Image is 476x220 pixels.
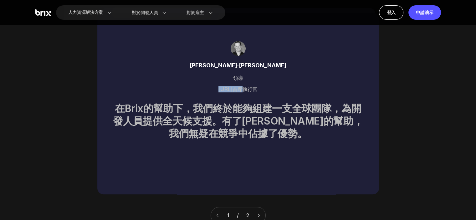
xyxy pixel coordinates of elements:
[416,10,433,15] font: 申請演示
[69,9,103,16] font: 人力資源解決方案
[132,9,158,16] font: 對於開發人員
[246,212,249,218] font: 2
[113,102,363,140] font: 在Brix的幫助下，我們終於能夠組建一支全球團隊，為開發人員提供全天候支援。有了[PERSON_NAME]的幫助，我們無疑在競爭中佔據了優勢。
[187,9,204,16] font: 對於雇主
[408,5,441,20] a: 申請演示
[218,86,258,92] font: [URL]首席執行官
[35,9,51,16] img: 白利糖度標誌
[237,212,239,218] font: /
[387,10,396,15] font: 登入
[233,75,243,81] font: 領導
[379,5,403,20] a: 登入
[190,62,286,69] font: [PERSON_NAME]·[PERSON_NAME]
[227,212,229,218] font: 1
